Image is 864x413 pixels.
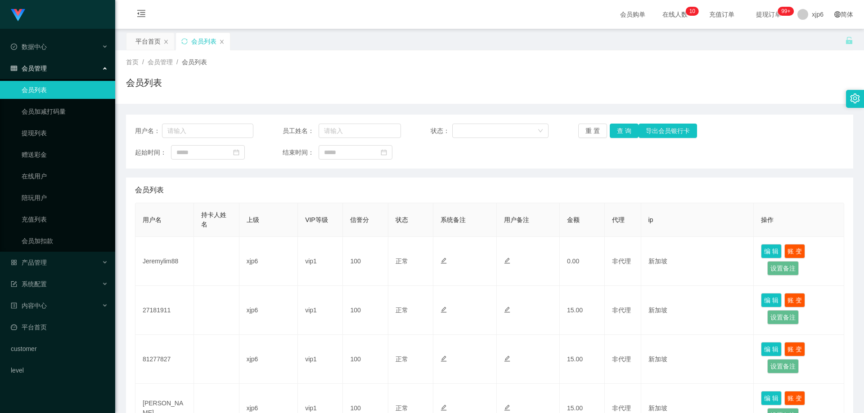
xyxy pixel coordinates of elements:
span: 产品管理 [11,259,47,266]
td: vip1 [298,335,343,384]
span: 员工姓名： [283,126,319,136]
span: 正常 [396,404,408,412]
i: 图标: close [219,39,225,44]
i: 图标: table [11,65,17,71]
span: / [176,58,178,66]
span: 会员管理 [11,65,47,72]
a: customer [11,340,108,358]
span: 持卡人姓名 [201,211,226,228]
button: 编 辑 [761,293,782,307]
span: 状态 [396,216,408,223]
a: 在线用户 [22,167,108,185]
td: 15.00 [560,335,605,384]
a: 会员列表 [22,81,108,99]
p: 0 [692,7,695,16]
span: 会员管理 [148,58,173,66]
span: 首页 [126,58,139,66]
span: 操作 [761,216,774,223]
a: 图标: dashboard平台首页 [11,318,108,336]
td: Jeremylim88 [135,237,194,286]
td: vip1 [298,237,343,286]
button: 设置备注 [767,310,799,324]
button: 查 询 [610,124,639,138]
span: 非代理 [612,355,631,363]
img: logo.9652507e.png [11,9,25,22]
p: 1 [689,7,693,16]
i: 图标: close [163,39,169,44]
span: 内容中心 [11,302,47,309]
span: 正常 [396,355,408,363]
i: 图标: calendar [233,149,239,155]
div: 会员列表 [191,33,216,50]
i: 图标: edit [441,355,447,362]
span: 会员列表 [182,58,207,66]
i: 图标: unlock [845,36,853,44]
i: 图标: form [11,281,17,287]
td: 新加坡 [641,237,754,286]
input: 请输入 [319,124,401,138]
td: vip1 [298,286,343,335]
span: 上级 [247,216,259,223]
span: 用户名 [143,216,162,223]
span: 充值订单 [705,11,739,18]
button: 重 置 [578,124,607,138]
button: 设置备注 [767,359,799,373]
i: 图标: edit [504,258,510,264]
span: 信誉分 [350,216,369,223]
span: 起始时间： [135,148,171,157]
span: 正常 [396,306,408,314]
span: / [142,58,144,66]
i: 图标: edit [441,306,447,313]
i: 图标: global [834,11,841,18]
button: 编 辑 [761,342,782,356]
a: 陪玩用户 [22,189,108,207]
td: 27181911 [135,286,194,335]
i: 图标: profile [11,302,17,309]
button: 账 变 [784,244,805,258]
td: 100 [343,237,388,286]
span: 结束时间： [283,148,319,157]
span: 用户备注 [504,216,529,223]
button: 账 变 [784,391,805,405]
span: 系统配置 [11,280,47,288]
a: 提现列表 [22,124,108,142]
a: 会员加减打码量 [22,102,108,120]
td: 新加坡 [641,286,754,335]
span: 状态： [431,126,453,136]
div: 平台首页 [135,33,161,50]
input: 请输入 [162,124,253,138]
span: 非代理 [612,258,631,265]
span: VIP等级 [305,216,328,223]
span: 非代理 [612,306,631,314]
td: 100 [343,335,388,384]
button: 设置备注 [767,261,799,275]
span: ip [648,216,653,223]
a: 充值列表 [22,210,108,228]
a: 会员加扣款 [22,232,108,250]
button: 导出会员银行卡 [639,124,697,138]
button: 编 辑 [761,391,782,405]
span: 在线人数 [658,11,692,18]
sup: 10 [686,7,699,16]
a: 赠送彩金 [22,146,108,164]
button: 账 变 [784,293,805,307]
i: 图标: down [538,128,543,134]
span: 系统备注 [441,216,466,223]
i: 图标: setting [850,93,860,103]
h1: 会员列表 [126,76,162,89]
i: 图标: edit [441,404,447,411]
td: 100 [343,286,388,335]
i: 图标: edit [504,306,510,313]
td: xjp6 [239,335,298,384]
i: 图标: sync [181,38,188,44]
i: 图标: appstore-o [11,259,17,266]
td: xjp6 [239,237,298,286]
td: 0.00 [560,237,605,286]
td: 15.00 [560,286,605,335]
button: 编 辑 [761,244,782,258]
span: 数据中心 [11,43,47,50]
span: 代理 [612,216,625,223]
i: 图标: edit [504,404,510,411]
span: 非代理 [612,404,631,412]
i: 图标: menu-fold [126,0,157,29]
